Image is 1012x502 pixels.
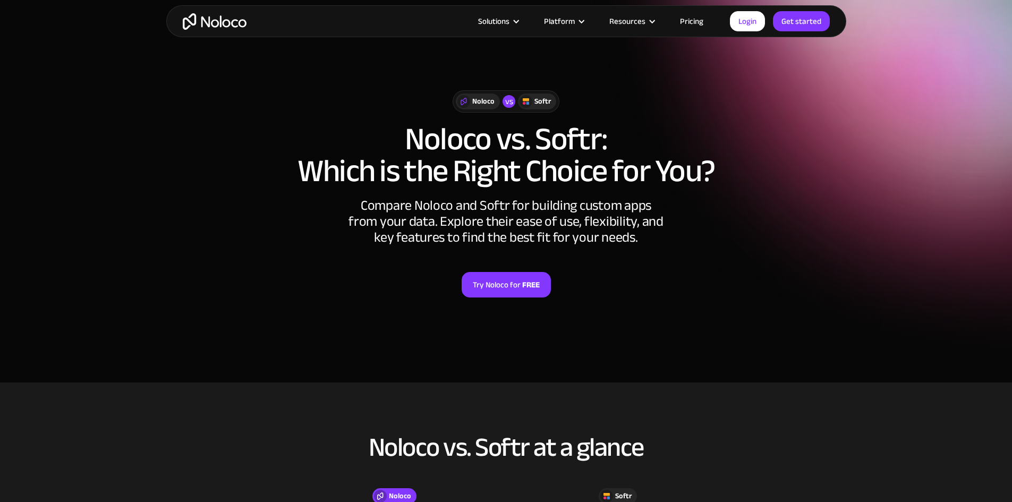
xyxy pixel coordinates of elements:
[534,96,551,107] div: Softr
[389,490,411,502] div: Noloco
[177,123,836,187] h1: Noloco vs. Softr: Which is the Right Choice for You?
[730,11,765,31] a: Login
[531,14,596,28] div: Platform
[503,95,515,108] div: vs
[183,13,246,30] a: home
[472,96,495,107] div: Noloco
[667,14,717,28] a: Pricing
[478,14,509,28] div: Solutions
[596,14,667,28] div: Resources
[615,490,632,502] div: Softr
[609,14,645,28] div: Resources
[773,11,830,31] a: Get started
[347,198,666,245] div: Compare Noloco and Softr for building custom apps from your data. Explore their ease of use, flex...
[522,278,540,292] strong: FREE
[465,14,531,28] div: Solutions
[544,14,575,28] div: Platform
[462,272,551,297] a: Try Noloco forFREE
[177,433,836,462] h2: Noloco vs. Softr at a glance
